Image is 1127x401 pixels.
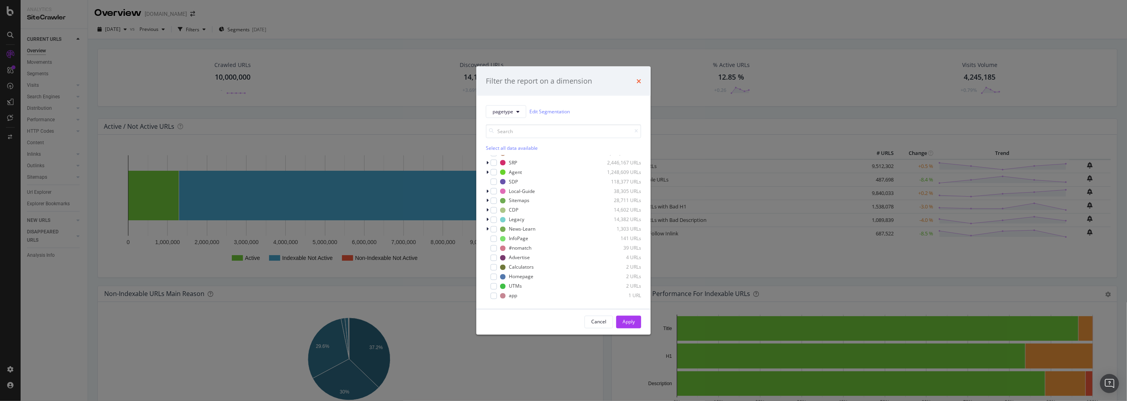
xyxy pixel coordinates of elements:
[602,292,641,299] div: 1 URL
[509,226,535,233] div: News-Learn
[509,235,528,242] div: InfoPage
[602,188,641,195] div: 38,305 URLs
[602,197,641,204] div: 28,711 URLs
[509,245,531,252] div: #nomatch
[509,216,524,223] div: Legacy
[509,264,534,271] div: Calculators
[476,67,651,335] div: modal
[509,188,535,195] div: Local-Guide
[602,273,641,280] div: 2 URLs
[585,315,613,328] button: Cancel
[509,207,518,214] div: CDP
[509,178,518,185] div: SDP
[602,226,641,233] div: 1,303 URLs
[493,108,513,115] span: pagetype
[602,254,641,261] div: 4 URLs
[602,159,641,166] div: 2,446,167 URLs
[623,319,635,325] div: Apply
[602,216,641,223] div: 14,382 URLs
[486,124,641,138] input: Search
[529,107,570,116] a: Edit Segmentation
[509,169,522,176] div: Agent
[509,159,517,166] div: SRP
[509,283,522,290] div: UTMs
[602,178,641,185] div: 118,377 URLs
[591,319,606,325] div: Cancel
[509,197,529,204] div: Sitemaps
[486,105,526,118] button: pagetype
[602,245,641,252] div: 39 URLs
[636,76,641,86] div: times
[602,264,641,271] div: 2 URLs
[509,273,533,280] div: Homepage
[486,144,641,151] div: Select all data available
[616,315,641,328] button: Apply
[602,235,641,242] div: 141 URLs
[509,292,517,299] div: app
[509,254,530,261] div: Advertise
[602,207,641,214] div: 14,602 URLs
[602,169,641,176] div: 1,248,609 URLs
[602,283,641,290] div: 2 URLs
[1100,374,1119,393] div: Open Intercom Messenger
[486,76,592,86] div: Filter the report on a dimension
